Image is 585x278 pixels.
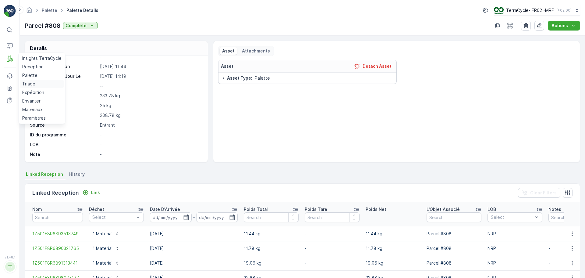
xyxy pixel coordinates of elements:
p: 1 Material [93,245,112,251]
span: Asset Type : [227,75,252,81]
td: NRP [484,256,545,270]
p: Poids Total [244,206,268,212]
div: TT [5,262,15,272]
td: NRP [484,241,545,256]
p: [DATE] 11:44 [100,63,201,70]
p: 1 Material [93,231,112,237]
td: [DATE] [147,256,241,270]
p: 11.78 kg [366,245,420,251]
span: v 1.48.1 [4,255,16,259]
a: 1Z501F8R6891313441 [32,260,83,266]
p: LOB [30,142,97,148]
button: Complété [63,22,97,29]
p: Linked Reception [32,189,79,197]
input: dd/mm/yyyy [196,212,238,222]
p: Poids Net [366,206,386,212]
a: 1Z501F8R6890321765 [32,245,83,251]
td: [DATE] [147,226,241,241]
p: 1 Material [93,260,112,266]
button: Detach Asset [352,63,394,70]
img: terracycle.png [494,7,504,14]
button: Actions [548,21,580,31]
p: Date D'Arrivée [150,206,180,212]
p: - [305,260,360,266]
p: 11.44 kg [244,231,299,237]
p: - [305,245,360,251]
p: Asset [222,48,235,54]
p: Details [30,45,47,52]
td: Parcel #808 [424,241,484,256]
p: Parcel #808 [25,21,61,30]
p: TerraCycle- FR02 -MRF [506,7,554,13]
span: Linked Reception [26,171,63,177]
p: LOB [487,206,496,212]
span: History [69,171,85,177]
button: 1 Material [89,258,123,268]
p: Nom [32,206,42,212]
p: 233.78 kg [100,93,201,99]
p: 25 kg [100,103,201,109]
p: Source [30,122,97,128]
p: - [100,142,201,148]
input: Search [244,212,299,222]
p: Actions [551,23,568,29]
input: Search [32,212,83,222]
p: - [193,214,195,221]
p: Entrant [100,122,201,128]
p: ID du programme [30,132,97,138]
td: NRP [484,226,545,241]
p: Select [491,214,533,220]
p: 11.78 kg [244,245,299,251]
p: Attachments [242,48,270,54]
p: 19.06 kg [244,260,299,266]
span: Palette Details [65,7,100,13]
input: Search [305,212,360,222]
button: TT [4,260,16,273]
button: Link [80,189,102,196]
a: Palette [42,8,57,13]
p: Complété [66,23,87,29]
p: - [100,151,201,157]
p: Select [92,214,134,220]
td: Parcel #808 [424,226,484,241]
p: ( +02:00 ) [556,8,572,13]
button: Clear Filters [518,188,560,198]
p: Link [91,190,100,196]
p: Note [30,151,97,157]
input: dd/mm/yyyy [150,212,192,222]
button: 1 Material [89,244,123,253]
p: [DATE] 14:19 [100,73,201,79]
p: 11.44 kg [366,231,420,237]
p: - [100,132,201,138]
p: Déchet [89,206,104,212]
button: 1 Material [89,229,123,239]
p: 19.06 kg [366,260,420,266]
p: Asset [221,63,233,69]
input: Search [427,212,481,222]
a: Homepage [26,9,33,14]
img: logo [4,5,16,17]
p: L'Objet Associé [427,206,460,212]
p: - [305,231,360,237]
p: Notes [548,206,561,212]
p: Detach Asset [363,63,392,69]
p: 208.78 kg [100,112,201,118]
span: Palette [255,75,270,81]
p: -- [100,83,201,89]
td: Parcel #808 [424,256,484,270]
button: TerraCycle- FR02 -MRF(+02:00) [494,5,580,16]
td: [DATE] [147,241,241,256]
p: - [100,54,201,60]
p: Clear Filters [530,190,557,196]
p: Poids Tare [305,206,327,212]
a: 1Z501F8R6893513749 [32,231,83,237]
